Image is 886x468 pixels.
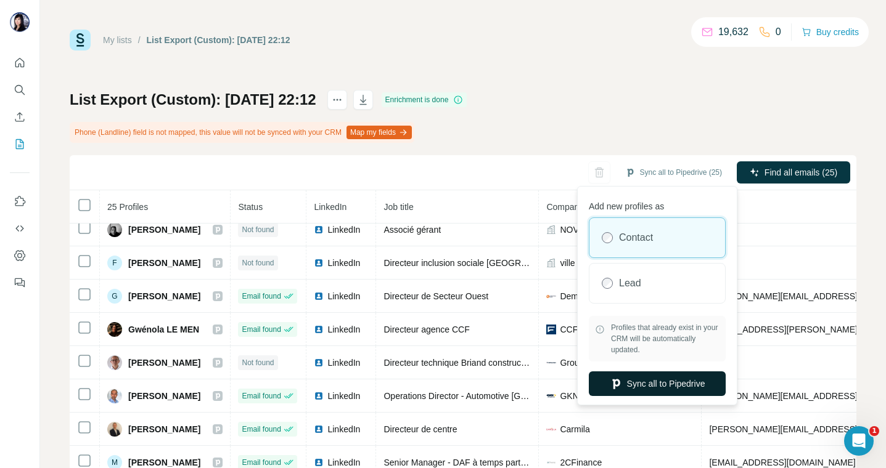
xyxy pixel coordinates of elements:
[384,225,441,235] span: Associé gérant
[709,458,855,467] span: [EMAIL_ADDRESS][DOMAIN_NAME]
[546,424,556,434] img: company-logo
[10,79,30,101] button: Search
[560,390,624,402] span: GKN Automotive
[107,256,122,270] div: F
[382,92,467,107] div: Enrichment is done
[384,391,601,401] span: Operations Director - Automotive [GEOGRAPHIC_DATA]
[314,424,324,434] img: LinkedIn logo
[128,323,199,336] span: Gwénola LE MEN
[128,224,200,236] span: [PERSON_NAME]
[314,358,324,368] img: LinkedIn logo
[327,224,360,236] span: LinkedIn
[314,325,324,334] img: LinkedIn logo
[314,391,324,401] img: LinkedIn logo
[147,34,290,46] div: List Export (Custom): [DATE] 22:12
[242,424,281,435] span: Email found
[10,272,30,294] button: Feedback
[242,224,274,235] span: Not found
[10,133,30,155] button: My lists
[128,423,200,435] span: [PERSON_NAME]
[384,424,457,434] span: Directeur de centre
[107,202,148,212] span: 25 Profiles
[327,423,360,435] span: LinkedIn
[242,324,281,335] span: Email found
[802,23,859,41] button: Buy credits
[10,190,30,212] button: Use Surfe on LinkedIn
[327,90,347,110] button: actions
[10,52,30,74] button: Quick start
[546,358,556,368] img: company-logo
[10,217,30,240] button: Use Surfe API
[327,290,360,302] span: LinkedIn
[546,325,556,334] img: company-logo
[138,34,141,46] li: /
[737,161,850,184] button: Find all emails (25)
[560,357,623,369] span: Groupe BRIAND
[314,258,324,268] img: LinkedIn logo
[107,222,122,237] img: Avatar
[327,357,360,369] span: LinkedIn
[347,126,412,139] button: Map my fields
[718,25,749,39] p: 19,632
[611,322,720,355] span: Profiles that already exist in your CRM will be automatically updated.
[546,291,556,301] img: company-logo
[869,426,879,436] span: 1
[10,244,30,267] button: Dashboard
[107,389,122,403] img: Avatar
[242,390,281,401] span: Email found
[242,257,274,268] span: Not found
[589,371,726,396] button: Sync all to Pipedrive
[314,202,347,212] span: LinkedIn
[384,202,413,212] span: Job title
[546,458,556,467] img: company-logo
[70,30,91,50] img: Surfe Logo
[384,258,709,268] span: Directeur inclusion sociale [GEOGRAPHIC_DATA]/[GEOGRAPHIC_DATA] Metropole
[560,290,622,302] span: Demathieu Bard
[619,276,641,291] label: Lead
[128,390,200,402] span: [PERSON_NAME]
[238,202,263,212] span: Status
[128,290,200,302] span: [PERSON_NAME]
[619,230,653,245] label: Contact
[617,163,731,182] button: Sync all to Pipedrive (25)
[242,457,281,468] span: Email found
[10,12,30,32] img: Avatar
[384,325,469,334] span: Directeur agence CCF
[10,106,30,128] button: Enrich CSV
[765,166,837,179] span: Find all emails (25)
[560,423,589,435] span: Carmila
[327,323,360,336] span: LinkedIn
[107,422,122,437] img: Avatar
[384,291,488,301] span: Directeur de Secteur Ouest
[560,257,679,269] span: ville de [GEOGRAPHIC_DATA]
[242,291,281,302] span: Email found
[314,458,324,467] img: LinkedIn logo
[314,291,324,301] img: LinkedIn logo
[128,357,200,369] span: [PERSON_NAME]
[327,390,360,402] span: LinkedIn
[107,322,122,337] img: Avatar
[103,35,132,45] a: My lists
[776,25,781,39] p: 0
[546,391,556,401] img: company-logo
[107,355,122,370] img: Avatar
[242,357,274,368] span: Not found
[546,202,583,212] span: Company
[327,257,360,269] span: LinkedIn
[560,323,610,336] span: CCF Banque
[384,458,596,467] span: Senior Manager - DAF à temps partagé / CFO part time
[70,90,316,110] h1: List Export (Custom): [DATE] 22:12
[560,224,591,236] span: NOVA'R
[128,257,200,269] span: [PERSON_NAME]
[314,225,324,235] img: LinkedIn logo
[844,426,874,456] iframe: Intercom live chat
[384,358,576,368] span: Directeur technique Briand construction metallique
[70,122,414,143] div: Phone (Landline) field is not mapped, this value will not be synced with your CRM
[107,289,122,304] div: G
[589,195,726,212] p: Add new profiles as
